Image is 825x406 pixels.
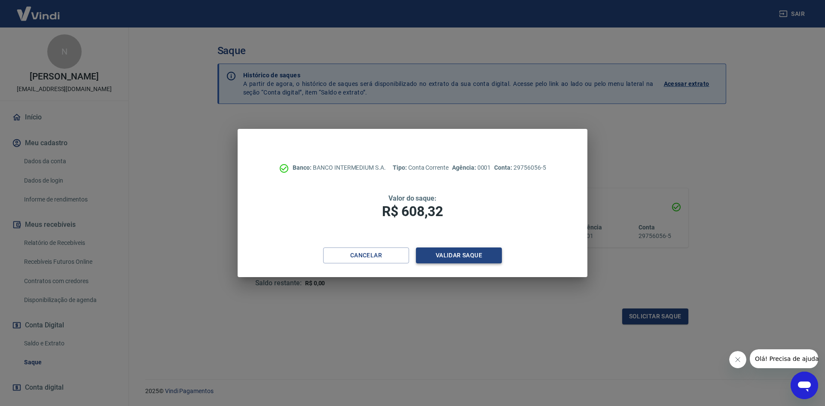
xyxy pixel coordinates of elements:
[452,163,491,172] p: 0001
[393,163,449,172] p: Conta Corrente
[5,6,72,13] span: Olá! Precisa de ajuda?
[452,164,477,171] span: Agência:
[791,372,818,399] iframe: Botão para abrir a janela de mensagens
[416,247,502,263] button: Validar saque
[393,164,408,171] span: Tipo:
[729,351,746,368] iframe: Fechar mensagem
[293,164,313,171] span: Banco:
[494,164,513,171] span: Conta:
[323,247,409,263] button: Cancelar
[382,203,443,220] span: R$ 608,32
[750,349,818,368] iframe: Mensagem da empresa
[293,163,386,172] p: BANCO INTERMEDIUM S.A.
[494,163,546,172] p: 29756056-5
[388,194,437,202] span: Valor do saque:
